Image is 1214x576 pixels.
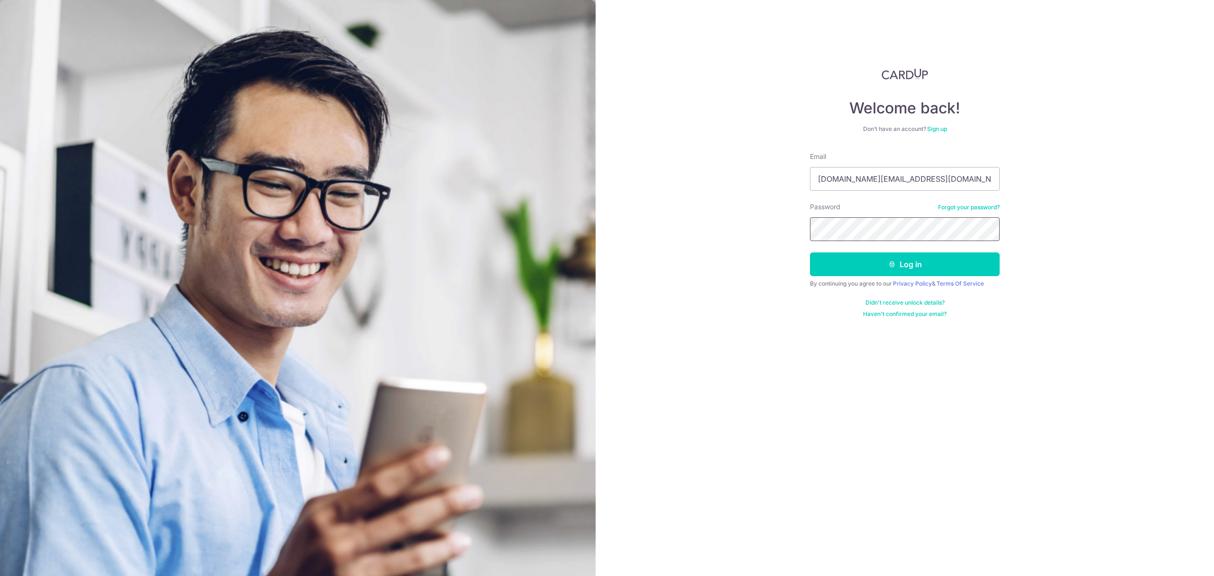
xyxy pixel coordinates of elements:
[810,280,1000,288] div: By continuing you agree to our &
[863,310,947,318] a: Haven't confirmed your email?
[927,125,947,132] a: Sign up
[810,99,1000,118] h4: Welcome back!
[810,125,1000,133] div: Don’t have an account?
[893,280,932,287] a: Privacy Policy
[937,280,984,287] a: Terms Of Service
[810,167,1000,191] input: Enter your Email
[865,299,945,307] a: Didn't receive unlock details?
[882,68,928,80] img: CardUp Logo
[810,152,826,161] label: Email
[938,204,1000,211] a: Forgot your password?
[810,252,1000,276] button: Log in
[810,202,840,212] label: Password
